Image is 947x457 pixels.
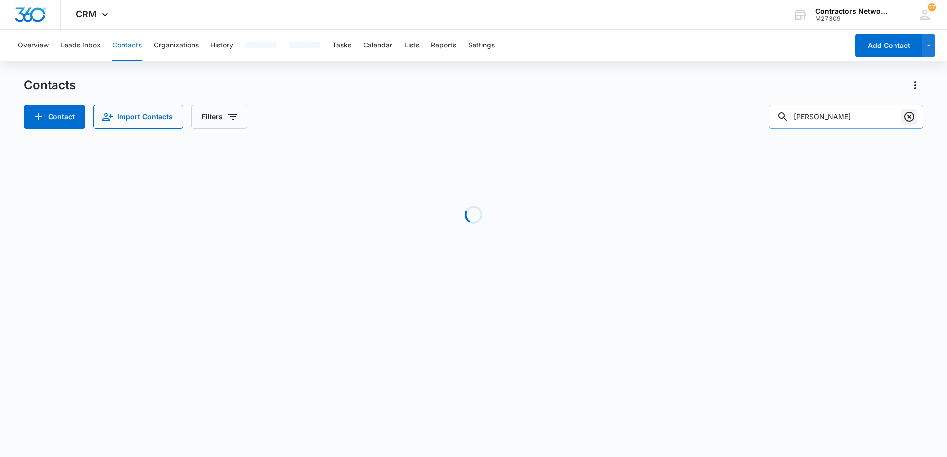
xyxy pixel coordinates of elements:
[76,9,97,19] span: CRM
[363,30,392,61] button: Calendar
[901,109,917,125] button: Clear
[404,30,419,61] button: Lists
[24,105,85,129] button: Add Contact
[928,3,936,11] span: 57
[928,3,936,11] div: notifications count
[332,30,351,61] button: Tasks
[468,30,495,61] button: Settings
[18,30,49,61] button: Overview
[815,15,888,22] div: account id
[191,105,247,129] button: Filters
[769,105,923,129] input: Search Contacts
[855,34,922,57] button: Add Contact
[154,30,199,61] button: Organizations
[815,7,888,15] div: account name
[210,30,233,61] button: History
[60,30,101,61] button: Leads Inbox
[93,105,183,129] button: Import Contacts
[907,77,923,93] button: Actions
[24,78,76,92] h1: Contacts
[112,30,142,61] button: Contacts
[431,30,456,61] button: Reports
